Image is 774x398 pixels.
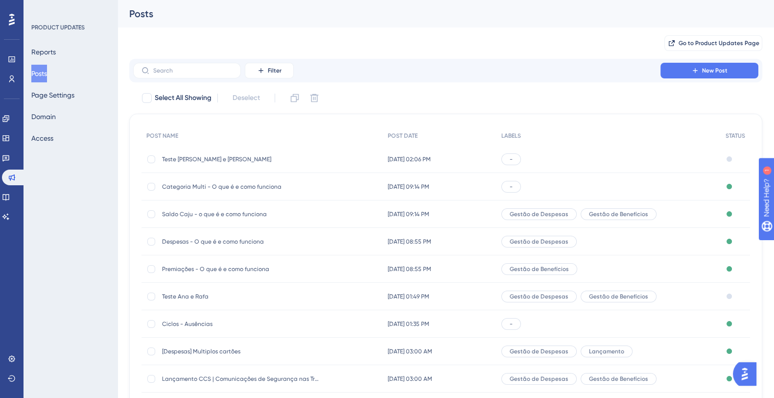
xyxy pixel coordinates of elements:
button: Deselect [224,89,269,107]
span: POST NAME [146,132,178,140]
button: Go to Product Updates Page [664,35,762,51]
button: Page Settings [31,86,74,104]
span: [Despesas] Multiplos cartões [162,348,319,355]
span: Gestão de Benefícios [589,293,648,300]
span: POST DATE [388,132,418,140]
button: New Post [660,63,758,78]
span: Despesas - O que é e como funciona [162,238,319,246]
span: Gestão de Despesas [510,293,568,300]
iframe: UserGuiding AI Assistant Launcher [733,359,762,389]
span: [DATE] 03:00 AM [388,375,432,383]
span: [DATE] 01:35 PM [388,320,429,328]
span: Gestão de Despesas [510,210,568,218]
span: Gestão de Benefícios [510,265,569,273]
span: Ciclos - Ausências [162,320,319,328]
span: Premiações - O que é e como funciona [162,265,319,273]
span: [DATE] 03:00 AM [388,348,432,355]
button: Filter [245,63,294,78]
span: [DATE] 09:14 PM [388,183,429,191]
span: New Post [702,67,727,75]
button: Access [31,129,53,147]
span: [DATE] 08:55 PM [388,265,431,273]
span: Select All Showing [155,92,211,104]
span: Need Help? [23,2,61,14]
span: - [510,155,513,163]
span: Gestão de Despesas [510,375,568,383]
div: Posts [129,7,738,21]
span: - [510,183,513,191]
span: Lançamento [589,348,624,355]
span: Gestão de Despesas [510,238,568,246]
div: PRODUCT UPDATES [31,24,85,31]
span: - [510,320,513,328]
span: Deselect [233,92,260,104]
span: Go to Product Updates Page [679,39,759,47]
span: Teste Ana e Rafa [162,293,319,300]
div: 1 [68,5,71,13]
button: Reports [31,43,56,61]
button: Domain [31,108,56,125]
span: Saldo Caju - o que é e como funciona [162,210,319,218]
span: Lançamento CCS | Comunicações de Segurança nas Transações [162,375,319,383]
span: [DATE] 01:49 PM [388,293,429,300]
span: Categoria Multi - O que é e como funciona [162,183,319,191]
span: Gestão de Despesas [510,348,568,355]
span: [DATE] 09:14 PM [388,210,429,218]
span: [DATE] 08:55 PM [388,238,431,246]
input: Search [153,67,233,74]
span: Teste [PERSON_NAME] e [PERSON_NAME] [162,155,319,163]
span: STATUS [726,132,745,140]
span: Filter [268,67,281,75]
span: [DATE] 02:06 PM [388,155,431,163]
button: Posts [31,65,47,82]
span: LABELS [501,132,521,140]
span: Gestão de Benefícios [589,210,648,218]
span: Gestão de Benefícios [589,375,648,383]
